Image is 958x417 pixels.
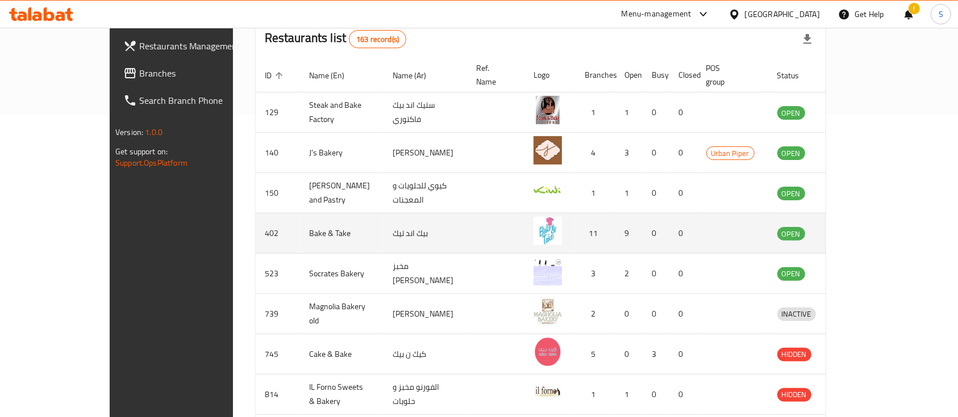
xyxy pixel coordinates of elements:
[777,267,805,280] span: OPEN
[615,254,643,294] td: 2
[115,144,168,159] span: Get support on:
[256,213,300,254] td: 402
[670,133,697,173] td: 0
[643,173,670,213] td: 0
[576,374,615,415] td: 1
[393,69,441,82] span: Name (Ar)
[300,254,384,294] td: Socrates Bakery
[777,227,805,241] div: OPEN
[794,26,821,53] div: Export file
[256,374,300,415] td: 814
[256,173,300,213] td: 150
[615,173,643,213] td: 1
[777,69,814,82] span: Status
[670,58,697,92] th: Closed
[115,155,188,170] a: Support.OpsPlatform
[534,96,562,124] img: Steak and Bake Factory
[939,8,943,20] span: S
[265,30,407,48] h2: Restaurants list
[622,7,692,21] div: Menu-management
[670,334,697,374] td: 0
[777,348,811,361] span: HIDDEN
[670,173,697,213] td: 0
[114,60,270,87] a: Branches
[670,92,697,133] td: 0
[384,334,467,374] td: كيك ن بيك
[615,213,643,254] td: 9
[576,92,615,133] td: 1
[534,257,562,285] img: Socrates Bakery
[534,297,562,326] img: Magnolia Bakery old
[670,294,697,334] td: 0
[534,217,562,245] img: Bake & Take
[615,58,643,92] th: Open
[706,61,755,89] span: POS group
[670,213,697,254] td: 0
[643,92,670,133] td: 0
[534,136,562,165] img: J's Bakery
[643,213,670,254] td: 0
[670,374,697,415] td: 0
[384,374,467,415] td: الفورنو مخبز و حلويات
[777,308,816,321] span: INACTIVE
[384,92,467,133] td: ستيك اند بيك فاكتوري
[745,8,820,20] div: [GEOGRAPHIC_DATA]
[615,294,643,334] td: 0
[139,94,261,107] span: Search Branch Phone
[576,254,615,294] td: 3
[643,294,670,334] td: 0
[300,173,384,213] td: [PERSON_NAME] and Pastry
[643,254,670,294] td: 0
[615,133,643,173] td: 3
[576,334,615,374] td: 5
[114,32,270,60] a: Restaurants Management
[615,92,643,133] td: 1
[707,147,754,160] span: Urban Piper
[384,294,467,334] td: [PERSON_NAME]
[384,173,467,213] td: كيوي للحلويات و المعجنات
[576,58,615,92] th: Branches
[576,294,615,334] td: 2
[300,92,384,133] td: Steak and Bake Factory
[777,228,805,241] span: OPEN
[139,39,261,53] span: Restaurants Management
[139,66,261,80] span: Branches
[576,213,615,254] td: 11
[256,92,300,133] td: 129
[384,254,467,294] td: مخبز [PERSON_NAME]
[670,254,697,294] td: 0
[534,176,562,205] img: Kiwi Bakery and Pastry
[300,334,384,374] td: Cake & Bake
[115,125,143,140] span: Version:
[576,133,615,173] td: 4
[256,254,300,294] td: 523
[349,34,406,45] span: 163 record(s)
[256,294,300,334] td: 739
[615,374,643,415] td: 1
[309,69,359,82] span: Name (En)
[256,334,300,374] td: 745
[524,58,576,92] th: Logo
[265,69,286,82] span: ID
[300,374,384,415] td: IL Forno Sweets & Bakery
[777,187,805,200] span: OPEN
[777,388,811,401] span: HIDDEN
[300,213,384,254] td: Bake & Take
[534,338,562,366] img: Cake & Bake
[777,107,805,120] span: OPEN
[145,125,163,140] span: 1.0.0
[384,133,467,173] td: [PERSON_NAME]
[300,294,384,334] td: Magnolia Bakery old
[476,61,511,89] span: Ref. Name
[384,213,467,254] td: بيك اند تيك
[777,147,805,160] span: OPEN
[643,374,670,415] td: 0
[534,378,562,406] img: IL Forno Sweets & Bakery
[256,133,300,173] td: 140
[576,173,615,213] td: 1
[643,58,670,92] th: Busy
